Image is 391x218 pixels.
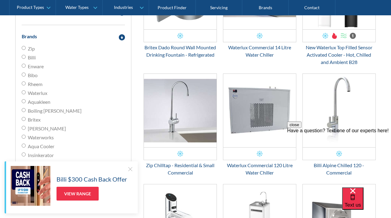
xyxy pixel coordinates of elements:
[28,98,50,106] span: Aquakleen
[28,152,54,159] span: Insinkerator
[144,74,217,147] img: Zip Chilltap - Residential & Small Commercial
[57,175,127,184] h5: Billi $300 Cash Back Offer
[28,125,66,132] span: [PERSON_NAME]
[22,99,26,103] input: Aquakleen
[223,74,296,147] img: Waterlux Commercial 120 Litre Water Chiller
[22,55,26,59] input: Billi
[28,107,82,115] span: Boiling [PERSON_NAME]
[22,64,26,68] input: Enware
[11,166,50,206] img: Billi $300 Cash Back Offer
[28,143,54,150] span: Aqua Cooler
[17,5,44,10] div: Product Types
[223,162,296,176] div: Waterlux Commercial 120 Litre Water Chiller
[28,63,44,70] span: Enware
[28,81,42,88] span: Rheem
[22,90,26,94] input: Waterlux
[65,5,89,10] div: Water Types
[28,134,54,141] span: Waterworks
[223,73,296,176] a: Waterlux Commercial 120 Litre Water ChillerWaterlux Commercial 120 Litre Water Chiller
[303,74,375,147] img: Billi Alpine Chilled 120 - Commercial
[22,33,37,40] div: Brands
[302,73,376,176] a: Billi Alpine Chilled 120 - CommercialBilli Alpine Chilled 120 - Commercial
[287,122,391,195] iframe: podium webchat widget prompt
[22,126,26,130] input: [PERSON_NAME]
[57,187,99,201] a: View Range
[22,135,26,139] input: Waterworks
[22,144,26,148] input: Aqua Cooler
[28,54,36,61] span: Billi
[28,45,35,52] span: Zip
[144,73,217,176] a: Zip Chilltap - Residential & Small CommercialZip Chilltap - Residential & Small Commercial
[22,117,26,121] input: Britex
[22,46,26,50] input: Zip
[342,187,391,218] iframe: podium webchat widget bubble
[223,44,296,58] div: Waterlux Commercial 14 Litre Water Chiller
[28,89,47,97] span: Waterlux
[28,116,41,123] span: Britex
[114,5,133,10] div: Industries
[28,160,44,168] span: Urban+
[144,162,217,176] div: Zip Chilltap - Residential & Small Commercial
[22,108,26,112] input: Boiling [PERSON_NAME]
[22,81,26,85] input: Rheem
[22,152,26,156] input: Insinkerator
[28,72,38,79] span: Bibo
[302,44,376,66] div: New Waterlux Top Filled Sensor Activated Cooler - Hot, Chilled and Ambient B28
[22,73,26,77] input: Bibo
[144,44,217,58] div: Britex Dado Round Wall Mounted Drinking Fountain - Refrigerated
